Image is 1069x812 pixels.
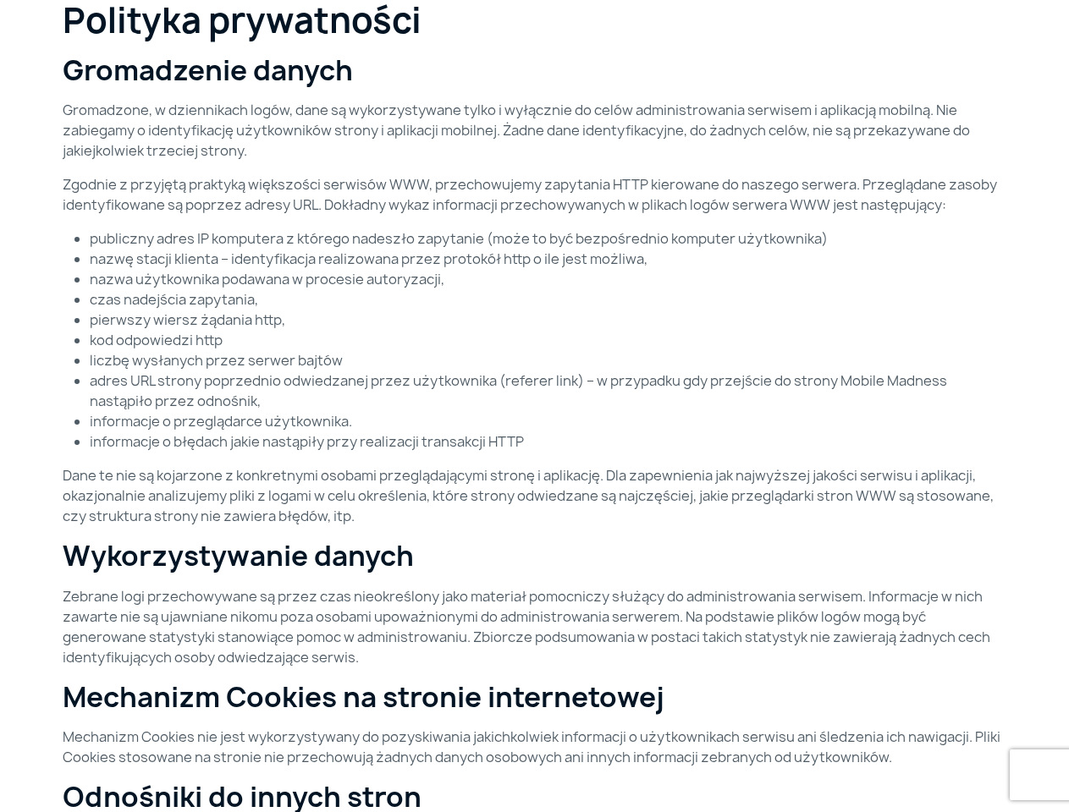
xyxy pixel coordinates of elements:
p: Gromadzone, w dziennikach logów, dane są wykorzystywane tylko i wyłącznie do celów administrowani... [63,100,1007,161]
p: Mechanizm Cookies nie jest wykorzystywany do pozyskiwania jakichkolwiek informacji o użytkownikac... [63,727,1007,767]
li: publiczny adres IP komputera z którego nadeszło zapytanie (może to być bezpośrednio komputer użyt... [90,228,1007,249]
li: nazwę stacji klienta – identyfikacja realizowana przez protokół http o ile jest możliwa, [90,249,1007,269]
li: kod odpowiedzi http [90,330,1007,350]
li: czas nadejścia zapytania, [90,289,1007,310]
li: informacje o błędach jakie nastąpiły przy realizacji transakcji HTTP [90,431,1007,452]
h2: Gromadzenie danych [63,54,1007,86]
li: pierwszy wiersz żądania http, [90,310,1007,330]
h2: Mechanizm Cookies na stronie internetowej [63,681,1007,713]
h2: Wykorzystywanie danych [63,540,1007,572]
li: nazwa użytkownika podawana w procesie autoryzacji, [90,269,1007,289]
p: Dane te nie są kojarzone z konkretnymi osobami przeglądającymi stronę i aplikację. Dla zapewnieni... [63,465,1007,526]
li: adres URL strony poprzednio odwiedzanej przez użytkownika (referer link) – w przypadku gdy przejś... [90,370,1007,411]
p: Zebrane logi przechowywane są przez czas nieokreślony jako materiał pomocniczy służący do adminis... [63,586,1007,667]
p: Zgodnie z przyjętą praktyką większości serwisów WWW, przechowujemy zapytania HTTP kierowane do na... [63,174,1007,215]
li: informacje o przeglądarce użytkownika. [90,411,1007,431]
li: liczbę wysłanych przez serwer bajtów [90,350,1007,370]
